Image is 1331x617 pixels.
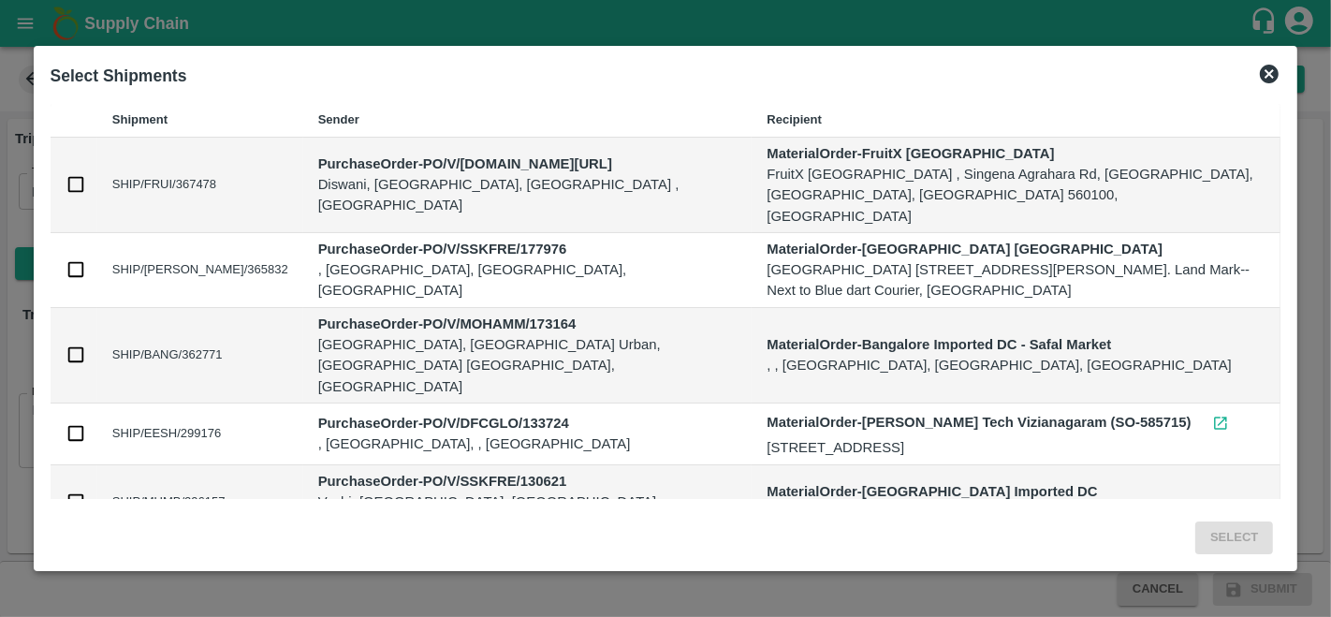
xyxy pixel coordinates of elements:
[318,474,567,489] strong: PurchaseOrder - PO/V/SSKFRE/130621
[318,242,567,257] strong: PurchaseOrder - PO/V/SSKFRE/177976
[112,112,168,126] b: Shipment
[767,112,822,126] b: Recipient
[51,66,187,85] b: Select Shipments
[767,146,1054,161] strong: MaterialOrder - FruitX [GEOGRAPHIC_DATA]
[767,242,1163,257] strong: MaterialOrder - [GEOGRAPHIC_DATA] [GEOGRAPHIC_DATA]
[318,112,359,126] b: Sender
[767,355,1265,375] p: , , [GEOGRAPHIC_DATA], [GEOGRAPHIC_DATA], [GEOGRAPHIC_DATA]
[97,308,303,404] td: SHIP/BANG/362771
[767,437,1265,458] p: [STREET_ADDRESS]
[767,259,1265,301] p: [GEOGRAPHIC_DATA] [STREET_ADDRESS][PERSON_NAME]. Land Mark-- Next to Blue dart Courier, [GEOGRAPH...
[318,334,738,397] p: [GEOGRAPHIC_DATA], [GEOGRAPHIC_DATA] Urban, [GEOGRAPHIC_DATA] [GEOGRAPHIC_DATA], [GEOGRAPHIC_DATA]
[318,316,577,331] strong: PurchaseOrder - PO/V/MOHAMM/173164
[97,465,303,540] td: SHIP/MUMB/296157
[318,492,738,534] p: Vashi, [GEOGRAPHIC_DATA], [GEOGRAPHIC_DATA], [GEOGRAPHIC_DATA]
[767,164,1265,227] p: FruitX [GEOGRAPHIC_DATA] , Singena Agrahara Rd, [GEOGRAPHIC_DATA], [GEOGRAPHIC_DATA], [GEOGRAPHIC...
[318,259,738,301] p: , [GEOGRAPHIC_DATA], [GEOGRAPHIC_DATA], [GEOGRAPHIC_DATA]
[767,337,1111,352] strong: MaterialOrder - Bangalore Imported DC - Safal Market
[318,416,569,431] strong: PurchaseOrder - PO/V/DFCGLO/133724
[97,233,303,308] td: SHIP/[PERSON_NAME]/365832
[97,404,303,465] td: SHIP/EESH/299176
[318,156,612,171] strong: PurchaseOrder - PO/V/[DOMAIN_NAME][URL]
[318,433,738,454] p: , [GEOGRAPHIC_DATA], , [GEOGRAPHIC_DATA]
[767,484,1097,499] strong: MaterialOrder - [GEOGRAPHIC_DATA] Imported DC
[767,415,1191,430] strong: MaterialOrder - [PERSON_NAME] Tech Vizianagaram (SO-585715)
[318,174,738,216] p: Diswani, [GEOGRAPHIC_DATA], [GEOGRAPHIC_DATA] , [GEOGRAPHIC_DATA]
[97,138,303,233] td: SHIP/FRUI/367478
